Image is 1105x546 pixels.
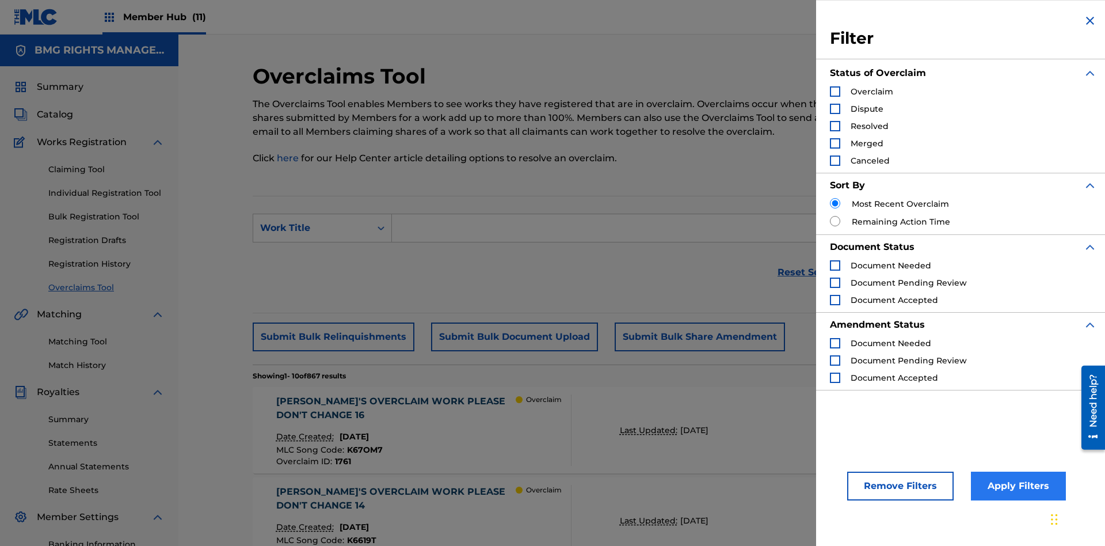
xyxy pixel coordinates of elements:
span: MLC Song Code : [276,445,347,455]
p: Last Updated: [620,515,680,527]
a: Annual Statements [48,461,165,473]
span: Summary [37,80,83,94]
a: Rate Sheets [48,484,165,496]
a: [PERSON_NAME]'S OVERCLAIM WORK PLEASE DON'T CHANGE 16Date Created:[DATE]MLC Song Code:K67OM7Overc... [253,387,1031,473]
span: Canceled [851,156,890,166]
span: [DATE] [340,431,369,442]
span: Matching [37,308,82,321]
a: Claiming Tool [48,164,165,176]
span: Overclaim [851,86,893,97]
a: here [277,153,301,164]
a: CatalogCatalog [14,108,73,122]
p: Date Created: [276,431,337,443]
span: Works Registration [37,135,127,149]
p: Click for our Help Center article detailing options to resolve an overclaim. [253,151,852,165]
img: MLC Logo [14,9,58,25]
span: Document Needed [851,338,931,348]
span: (11) [192,12,206,22]
img: Matching [14,308,28,321]
strong: Amendment Status [830,319,925,330]
strong: Document Status [830,241,915,252]
span: Document Pending Review [851,355,967,366]
a: Overclaims Tool [48,282,165,294]
img: expand [1083,179,1097,192]
label: Remaining Action Time [852,216,950,228]
button: Remove Filters [847,472,954,500]
span: Merged [851,138,883,149]
p: Overclaim [526,485,562,495]
span: Document Accepted [851,295,938,305]
span: [DATE] [680,515,708,526]
span: Royalties [37,385,79,399]
img: Accounts [14,44,28,58]
span: K6619T [347,535,376,545]
span: [DATE] [680,425,708,435]
img: expand [1083,66,1097,80]
p: Date Created: [276,521,337,533]
span: 1761 [335,456,351,467]
img: Royalties [14,385,28,399]
span: K67OM7 [347,445,383,455]
a: Statements [48,437,165,449]
a: Reset Search [772,260,847,285]
button: Submit Bulk Relinquishments [253,323,414,351]
span: MLC Song Code : [276,535,347,545]
iframe: Resource Center [1073,361,1105,456]
img: expand [151,135,165,149]
strong: Sort By [830,180,865,191]
img: expand [1083,240,1097,254]
form: Search Form [253,214,1031,295]
span: [DATE] [340,522,369,532]
span: Dispute [851,104,883,114]
button: Submit Bulk Document Upload [431,323,598,351]
a: Individual Registration Tool [48,187,165,199]
button: Apply Filters [971,472,1066,500]
img: expand [151,385,165,399]
p: The Overclaims Tool enables Members to see works they have registered that are in overclaim. Over... [253,97,852,139]
img: expand [151,308,165,321]
button: Submit Bulk Share Amendment [615,323,785,351]
span: Document Pending Review [851,278,967,288]
a: Summary [48,414,165,426]
iframe: Chat Widget [1047,491,1105,546]
a: Bulk Registration Tool [48,211,165,223]
div: [PERSON_NAME]'S OVERCLAIM WORK PLEASE DON'T CHANGE 14 [276,485,516,513]
span: Overclaim ID : [276,456,335,467]
span: Member Settings [37,510,119,524]
div: [PERSON_NAME]'S OVERCLAIM WORK PLEASE DON'T CHANGE 16 [276,395,516,422]
span: Document Accepted [851,373,938,383]
a: Matching Tool [48,336,165,348]
label: Most Recent Overclaim [852,198,949,210]
div: Drag [1051,502,1058,537]
span: Catalog [37,108,73,122]
span: Resolved [851,121,889,131]
p: Last Updated: [620,424,680,437]
h3: Filter [830,28,1097,49]
img: close [1083,14,1097,28]
h2: Overclaims Tool [253,63,432,89]
a: Registration History [48,258,165,270]
div: Work Title [260,221,364,235]
span: Member Hub [123,10,206,24]
p: Showing 1 - 10 of 867 results [253,371,346,381]
img: Works Registration [14,135,29,149]
img: Summary [14,80,28,94]
strong: Status of Overclaim [830,67,926,78]
span: Document Needed [851,260,931,271]
img: expand [1083,318,1097,332]
img: expand [151,510,165,524]
a: Match History [48,359,165,371]
h5: BMG RIGHTS MANAGEMENT US, LLC [35,44,165,57]
img: Catalog [14,108,28,122]
img: Top Rightsholders [102,10,116,24]
a: SummarySummary [14,80,83,94]
p: Overclaim [526,395,562,405]
img: Member Settings [14,510,28,524]
a: Registration Drafts [48,234,165,247]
